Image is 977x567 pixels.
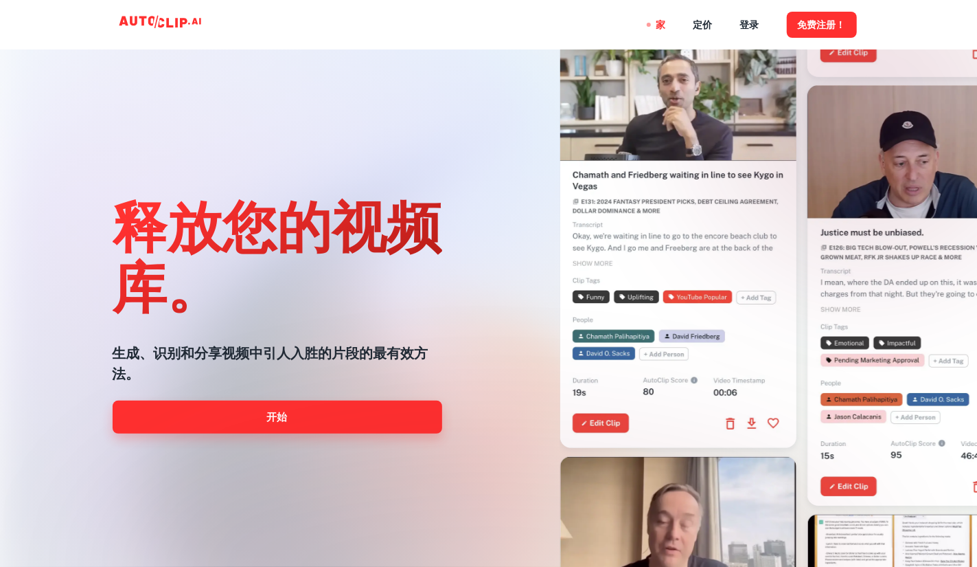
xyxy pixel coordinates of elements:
font: 释放您的视频库。 [113,192,442,318]
a: 开始 [113,401,442,434]
button: 免费注册！ [787,12,857,37]
font: 登录 [740,20,759,31]
font: 家 [656,20,666,31]
font: 免费注册！ [798,20,846,31]
font: 生成、识别和分享视频中引人入胜的片段的最有效方法。 [113,345,428,382]
font: 开始 [267,411,288,423]
font: 定价 [693,20,713,31]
